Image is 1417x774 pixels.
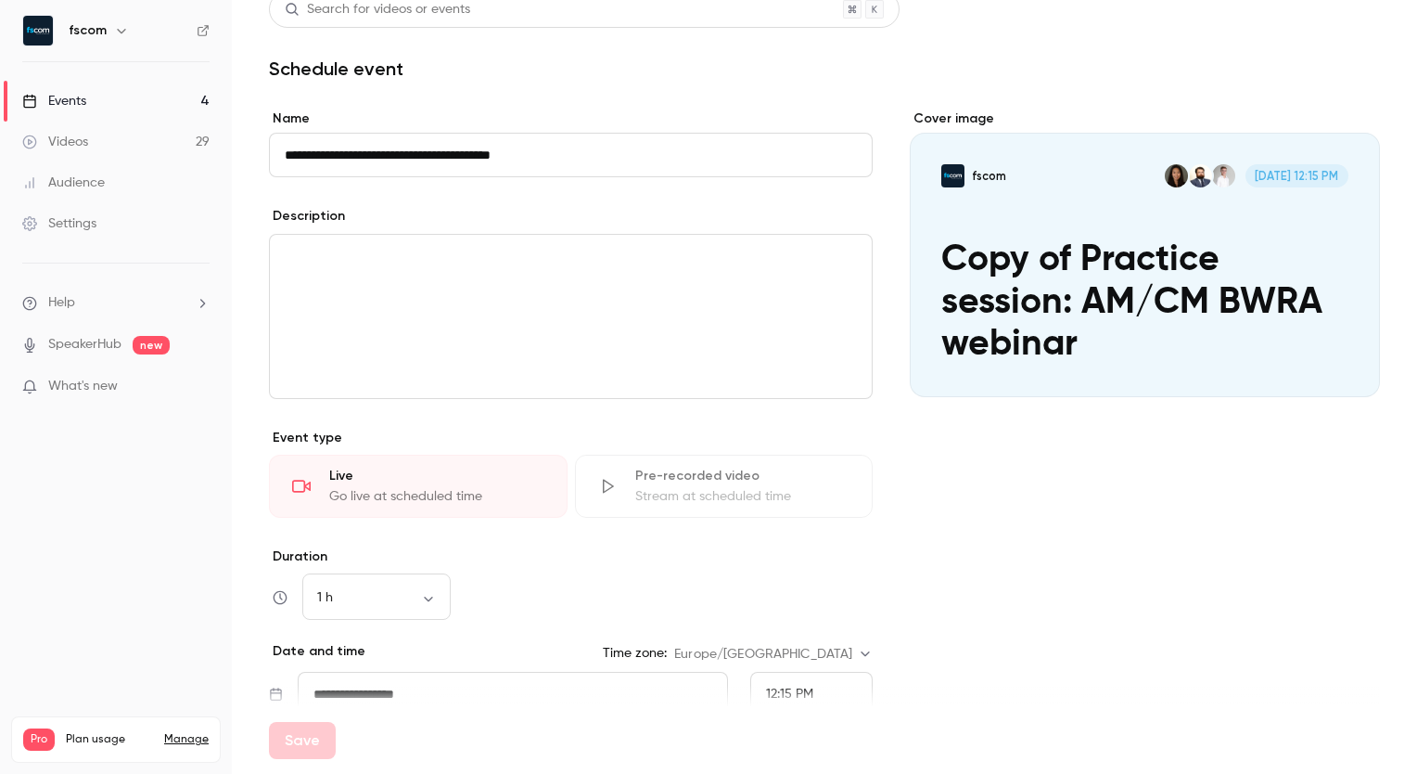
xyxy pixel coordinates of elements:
div: Settings [22,214,96,233]
label: Cover image [910,110,1380,128]
label: Duration [269,548,873,566]
div: Live [329,467,544,485]
h1: Schedule event [269,58,1380,80]
label: Description [269,207,345,226]
div: Go live at scheduled time [329,487,544,506]
span: Plan usage [66,732,153,747]
img: fscom [23,16,53,45]
div: From [750,672,873,716]
div: Stream at scheduled time [635,487,850,506]
p: Event type [269,429,873,447]
div: Audience [22,174,105,192]
div: editor [270,235,872,398]
span: Help [48,293,75,313]
section: Cover image [910,110,1380,397]
div: Pre-recorded video [635,467,850,485]
a: SpeakerHub [48,335,121,355]
h6: fscom [69,21,107,40]
div: LiveGo live at scheduled time [269,455,568,518]
label: Name [269,110,873,128]
div: 1 h [302,588,451,607]
a: Manage [164,732,209,747]
iframe: Noticeable Trigger [187,379,210,395]
span: Pro [23,729,55,751]
div: Pre-recorded videoStream at scheduled time [575,455,874,518]
span: new [133,336,170,355]
p: Date and time [269,642,365,661]
div: Events [22,92,86,110]
span: What's new [48,377,118,396]
div: Videos [22,133,88,151]
div: Europe/[GEOGRAPHIC_DATA] [674,645,873,664]
section: description [269,234,873,399]
li: help-dropdown-opener [22,293,210,313]
label: Time zone: [603,644,667,663]
input: Tue, Feb 17, 2026 [298,672,728,716]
